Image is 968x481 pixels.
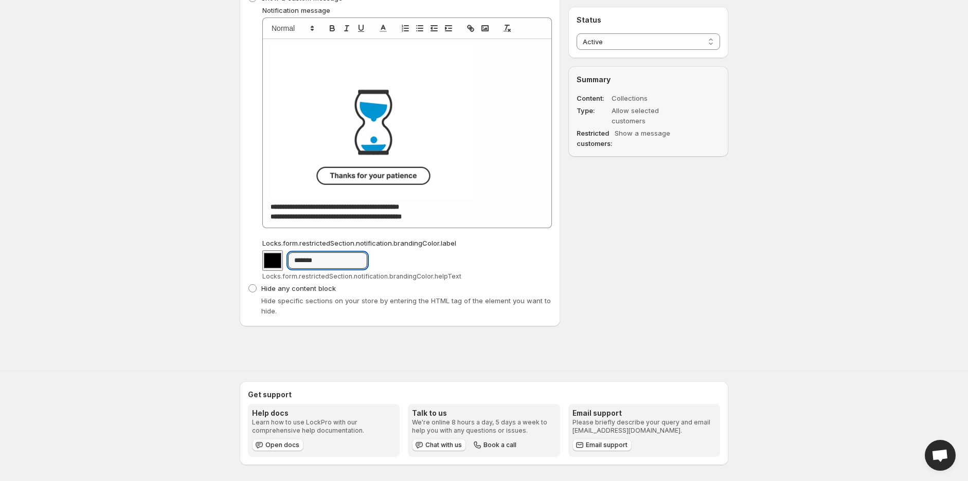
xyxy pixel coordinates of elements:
[572,418,716,435] p: Please briefly describe your query and email [EMAIL_ADDRESS][DOMAIN_NAME].
[572,408,716,418] h3: Email support
[577,105,610,126] dt: Type :
[252,439,303,451] a: Open docs
[412,408,555,418] h3: Talk to us
[265,441,299,449] span: Open docs
[261,284,336,292] span: Hide any content block
[577,128,613,149] dt: Restricted customers:
[261,297,551,315] span: Hide specific sections on your store by entering the HTML tag of the element you want to hide.
[612,105,691,126] dd: Allow selected customers
[425,441,462,449] span: Chat with us
[577,93,610,103] dt: Content :
[262,272,461,280] span: Locks.form.restrictedSection.notification.brandingColor.helpText
[412,418,555,435] p: We're online 8 hours a day, 5 days a week to help you with any questions or issues.
[615,128,694,149] dd: Show a message
[572,439,632,451] a: Email support
[271,45,476,199] img: BQQAOw==
[577,75,720,85] h2: Summary
[470,439,521,451] button: Book a call
[483,441,516,449] span: Book a call
[248,390,720,400] h2: Get support
[412,439,466,451] button: Chat with us
[262,5,552,15] p: Notification message
[262,238,461,248] label: Locks.form.restrictedSection.notification.brandingColor.label
[252,408,396,418] h3: Help docs
[586,441,628,449] span: Email support
[925,440,956,471] div: Open chat
[612,93,691,103] dd: Collections
[252,418,396,435] p: Learn how to use LockPro with our comprehensive help documentation.
[577,15,720,25] h2: Status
